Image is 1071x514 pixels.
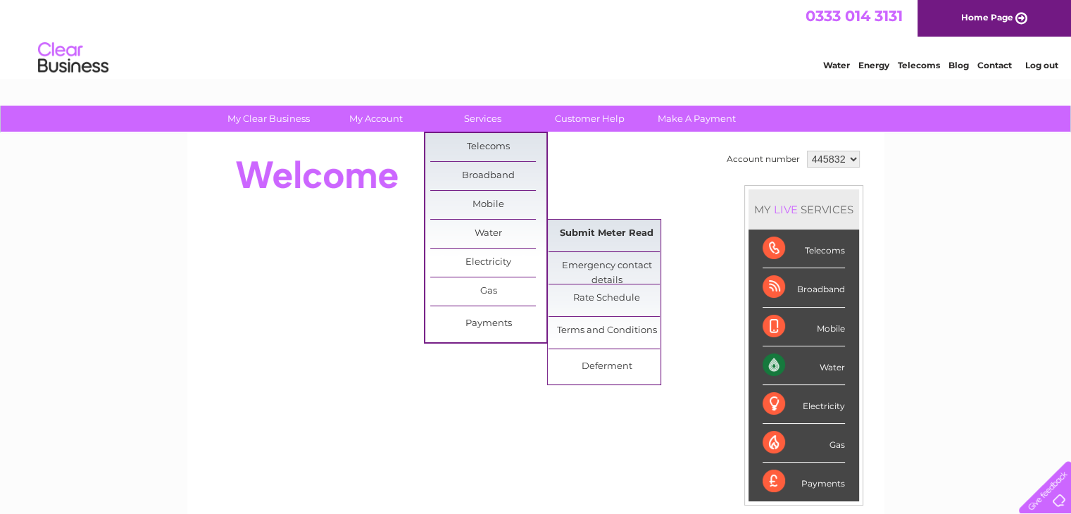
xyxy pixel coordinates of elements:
[858,60,889,70] a: Energy
[977,60,1012,70] a: Contact
[763,385,845,424] div: Electricity
[430,191,546,219] a: Mobile
[763,346,845,385] div: Water
[723,147,803,171] td: Account number
[763,268,845,307] div: Broadband
[763,424,845,463] div: Gas
[203,8,869,68] div: Clear Business is a trading name of Verastar Limited (registered in [GEOGRAPHIC_DATA] No. 3667643...
[771,203,801,216] div: LIVE
[425,106,541,132] a: Services
[749,189,859,230] div: MY SERVICES
[763,230,845,268] div: Telecoms
[763,463,845,501] div: Payments
[639,106,755,132] a: Make A Payment
[430,220,546,248] a: Water
[898,60,940,70] a: Telecoms
[430,249,546,277] a: Electricity
[430,277,546,306] a: Gas
[948,60,969,70] a: Blog
[549,220,665,248] a: Submit Meter Read
[430,162,546,190] a: Broadband
[532,106,648,132] a: Customer Help
[549,317,665,345] a: Terms and Conditions
[549,252,665,280] a: Emergency contact details
[430,133,546,161] a: Telecoms
[763,308,845,346] div: Mobile
[549,284,665,313] a: Rate Schedule
[823,60,850,70] a: Water
[37,37,109,80] img: logo.png
[1025,60,1058,70] a: Log out
[549,353,665,381] a: Deferment
[211,106,327,132] a: My Clear Business
[318,106,434,132] a: My Account
[430,310,546,338] a: Payments
[806,7,903,25] a: 0333 014 3131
